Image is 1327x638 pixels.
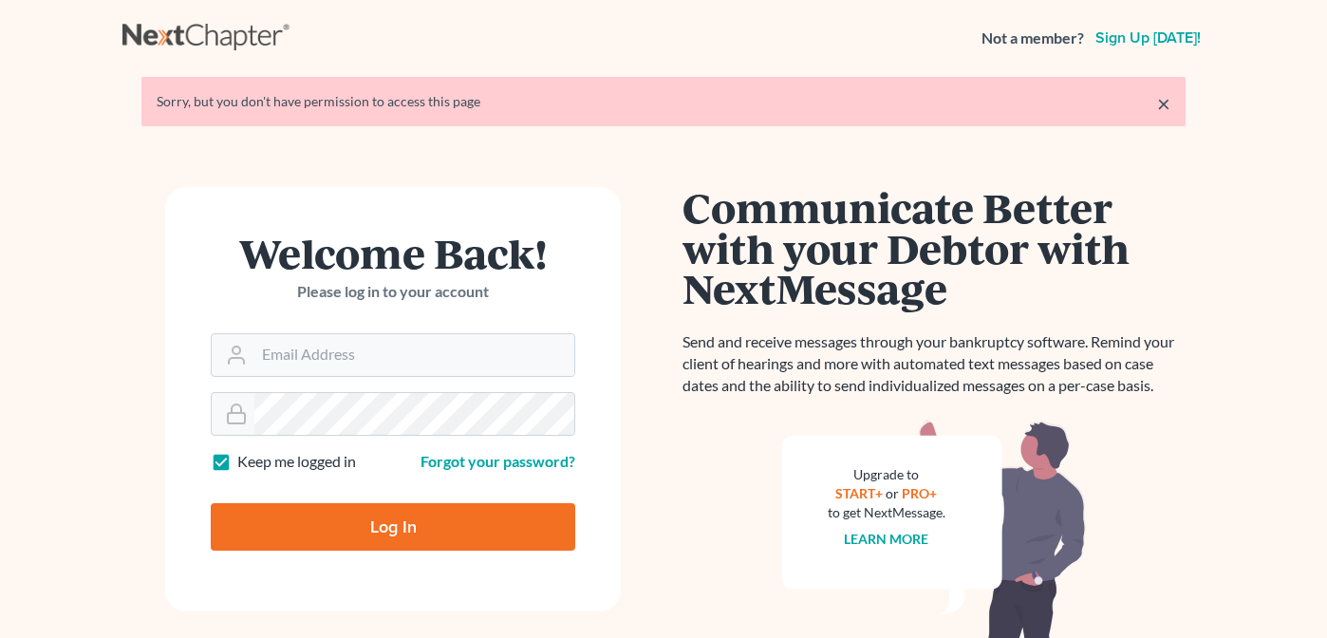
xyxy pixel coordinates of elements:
span: or [887,485,900,501]
input: Email Address [254,334,574,376]
a: × [1157,92,1170,115]
a: START+ [836,485,884,501]
div: Upgrade to [828,465,945,484]
div: to get NextMessage. [828,503,945,522]
a: Learn more [845,531,929,547]
label: Keep me logged in [237,451,356,473]
h1: Communicate Better with your Debtor with NextMessage [682,187,1186,309]
a: Forgot your password? [421,452,575,470]
div: Sorry, but you don't have permission to access this page [157,92,1170,111]
strong: Not a member? [981,28,1084,49]
p: Please log in to your account [211,281,575,303]
a: PRO+ [903,485,938,501]
h1: Welcome Back! [211,233,575,273]
input: Log In [211,503,575,551]
p: Send and receive messages through your bankruptcy software. Remind your client of hearings and mo... [682,331,1186,397]
a: Sign up [DATE]! [1092,30,1205,46]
